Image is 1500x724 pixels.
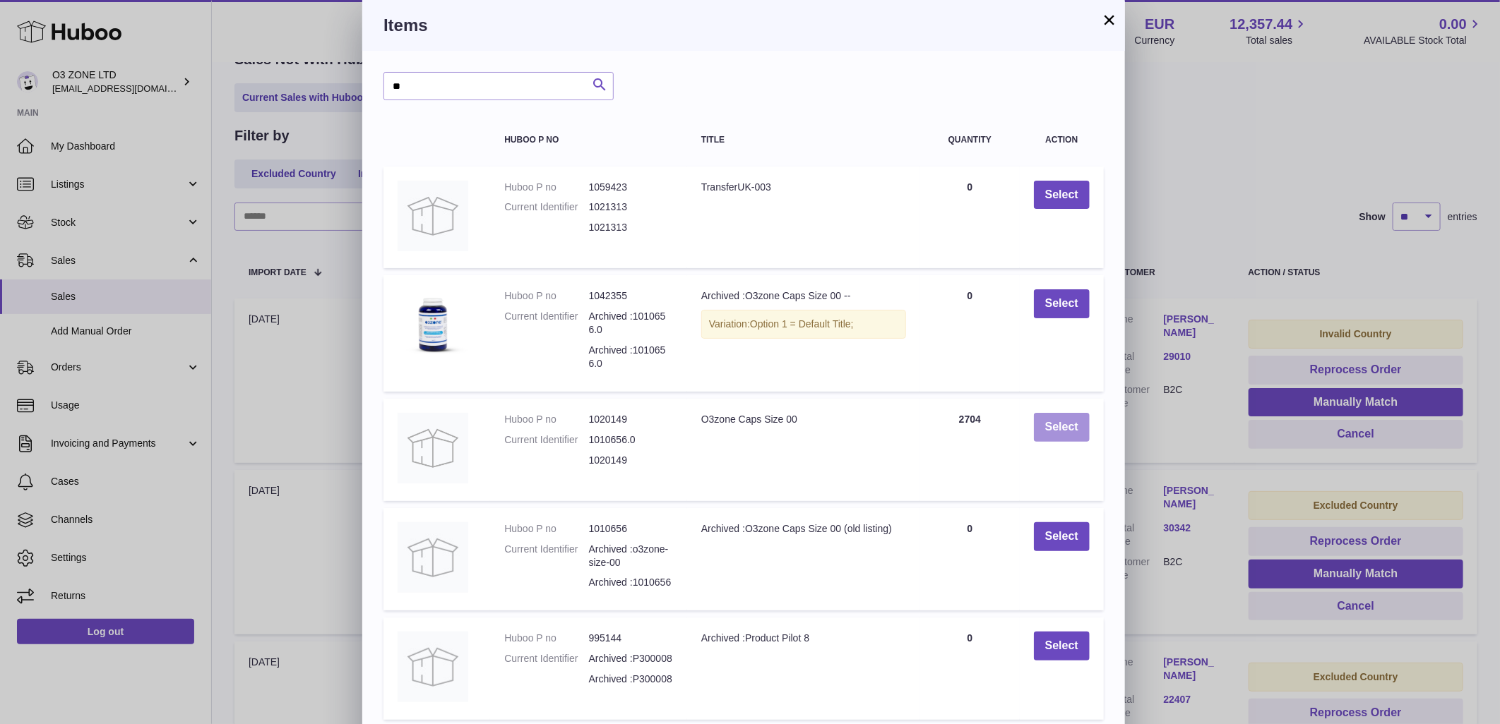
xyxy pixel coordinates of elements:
dd: 1059423 [589,181,673,194]
dd: Archived :P300008 [589,672,673,686]
dd: Archived :o3zone-size-00 [589,543,673,569]
dt: Huboo P no [504,413,588,426]
div: Variation: [701,310,906,339]
dd: 1020149 [589,454,673,467]
button: × [1101,11,1118,28]
dt: Huboo P no [504,522,588,536]
th: Huboo P no [490,121,687,159]
img: TransferUK-003 [398,181,468,251]
dd: Archived :1010656.0 [589,344,673,370]
dd: 1020149 [589,413,673,426]
dd: 1010656 [589,522,673,536]
button: Select [1034,413,1090,442]
dt: Huboo P no [504,181,588,194]
dt: Huboo P no [504,289,588,303]
td: 0 [920,275,1020,391]
th: Quantity [920,121,1020,159]
dd: 1010656.0 [589,433,673,447]
dd: 1021313 [589,221,673,234]
dt: Current Identifier [504,433,588,447]
dt: Current Identifier [504,200,588,214]
dd: 1021313 [589,200,673,214]
button: Select [1034,632,1090,660]
dd: Archived :1010656.0 [589,310,673,337]
dt: Current Identifier [504,543,588,569]
dt: Current Identifier [504,310,588,337]
h3: Items [383,14,1104,37]
dd: 1042355 [589,289,673,303]
td: 0 [920,508,1020,611]
dd: Archived :1010656 [589,576,673,589]
img: Archived :O3zone Caps Size 00 -- [398,289,468,360]
th: Title [687,121,920,159]
td: 0 [920,617,1020,720]
button: Select [1034,522,1090,551]
img: Archived :Product Pilot 8 [398,632,468,702]
dt: Current Identifier [504,652,588,665]
td: 2704 [920,399,1020,501]
dd: 995144 [589,632,673,645]
div: Archived :O3zone Caps Size 00 -- [701,289,906,303]
div: Archived :Product Pilot 8 [701,632,906,645]
button: Select [1034,181,1090,210]
img: O3zone Caps Size 00 [398,413,468,483]
div: TransferUK-003 [701,181,906,194]
span: Option 1 = Default Title; [750,318,854,330]
td: 0 [920,167,1020,269]
dt: Huboo P no [504,632,588,645]
img: Archived :O3zone Caps Size 00 (old listing) [398,522,468,593]
div: O3zone Caps Size 00 [701,413,906,426]
dd: Archived :P300008 [589,652,673,665]
th: Action [1020,121,1104,159]
button: Select [1034,289,1090,318]
div: Archived :O3zone Caps Size 00 (old listing) [701,522,906,536]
